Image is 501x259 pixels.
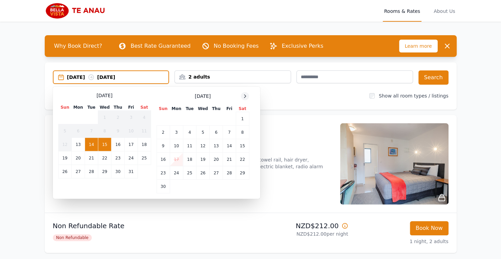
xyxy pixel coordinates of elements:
[170,166,183,180] td: 24
[111,151,125,165] td: 23
[196,166,209,180] td: 26
[71,104,85,111] th: Mon
[49,39,108,53] span: Why Book Direct?
[196,106,209,112] th: Wed
[130,42,190,50] p: Best Rate Guaranteed
[223,153,236,166] td: 21
[125,111,138,124] td: 3
[111,104,125,111] th: Thu
[236,112,249,126] td: 1
[71,124,85,138] td: 6
[138,138,151,151] td: 18
[58,151,71,165] td: 19
[253,221,348,231] p: NZD$212.00
[170,153,183,166] td: 17
[98,111,111,124] td: 1
[418,70,448,85] button: Search
[71,138,85,151] td: 13
[125,165,138,178] td: 31
[210,166,223,180] td: 27
[85,151,98,165] td: 21
[236,126,249,139] td: 8
[223,166,236,180] td: 28
[125,104,138,111] th: Fri
[210,139,223,153] td: 13
[223,126,236,139] td: 7
[214,42,259,50] p: No Booking Fees
[98,104,111,111] th: Wed
[125,124,138,138] td: 10
[97,92,112,99] span: [DATE]
[196,153,209,166] td: 19
[236,106,249,112] th: Sat
[85,104,98,111] th: Tue
[156,153,170,166] td: 16
[156,180,170,193] td: 30
[138,124,151,138] td: 11
[170,106,183,112] th: Mon
[111,111,125,124] td: 2
[183,139,196,153] td: 11
[183,153,196,166] td: 18
[98,138,111,151] td: 15
[111,138,125,151] td: 16
[111,124,125,138] td: 9
[156,139,170,153] td: 9
[125,138,138,151] td: 17
[379,93,448,99] label: Show all room types / listings
[45,3,110,19] img: Bella Vista Te Anau
[58,138,71,151] td: 12
[71,151,85,165] td: 20
[71,165,85,178] td: 27
[138,151,151,165] td: 25
[253,231,348,237] p: NZD$212.00 per night
[183,126,196,139] td: 4
[399,40,438,52] span: Learn more
[410,221,448,235] button: Book Now
[223,139,236,153] td: 14
[98,124,111,138] td: 8
[170,139,183,153] td: 10
[138,111,151,124] td: 4
[223,106,236,112] th: Fri
[58,124,71,138] td: 5
[98,165,111,178] td: 29
[195,93,211,100] span: [DATE]
[236,139,249,153] td: 15
[354,238,448,245] p: 1 night, 2 adults
[210,106,223,112] th: Thu
[53,234,92,241] span: Non Refundable
[210,126,223,139] td: 6
[156,126,170,139] td: 2
[138,104,151,111] th: Sat
[85,138,98,151] td: 14
[196,126,209,139] td: 5
[85,165,98,178] td: 28
[236,166,249,180] td: 29
[125,151,138,165] td: 24
[175,73,291,80] div: 2 adults
[281,42,323,50] p: Exclusive Perks
[196,139,209,153] td: 12
[156,106,170,112] th: Sun
[98,151,111,165] td: 22
[58,104,71,111] th: Sun
[210,153,223,166] td: 20
[183,106,196,112] th: Tue
[236,153,249,166] td: 22
[183,166,196,180] td: 25
[58,165,71,178] td: 26
[53,221,248,231] p: Non Refundable Rate
[156,166,170,180] td: 23
[67,74,169,81] div: [DATE] [DATE]
[170,126,183,139] td: 3
[111,165,125,178] td: 30
[85,124,98,138] td: 7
